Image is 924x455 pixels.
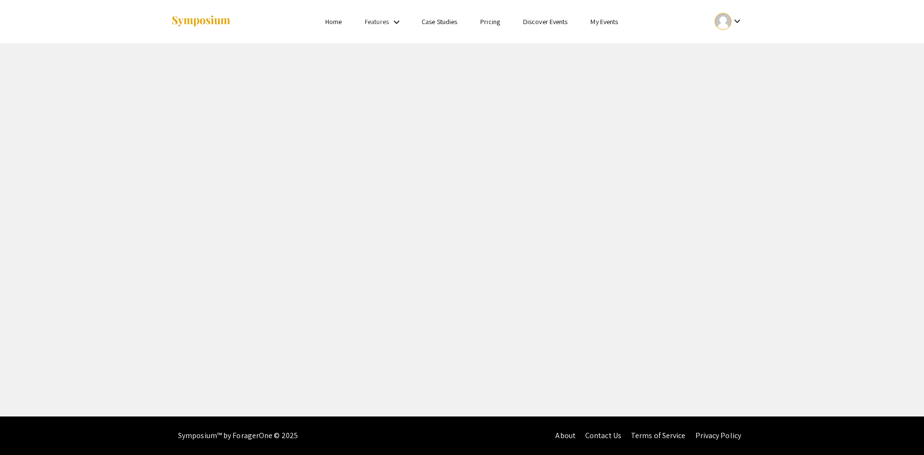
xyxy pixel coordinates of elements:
a: Home [325,17,342,26]
a: Case Studies [422,17,457,26]
div: Symposium™ by ForagerOne © 2025 [178,416,298,455]
a: Privacy Policy [695,430,741,441]
mat-icon: Expand Features list [391,16,402,28]
a: Features [365,17,389,26]
a: Pricing [480,17,500,26]
mat-icon: Expand account dropdown [731,15,743,27]
a: My Events [590,17,618,26]
a: Terms of Service [631,430,686,441]
a: Discover Events [523,17,568,26]
button: Expand account dropdown [705,11,753,32]
a: About [555,430,576,441]
a: Contact Us [585,430,621,441]
img: Symposium by ForagerOne [171,15,231,28]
